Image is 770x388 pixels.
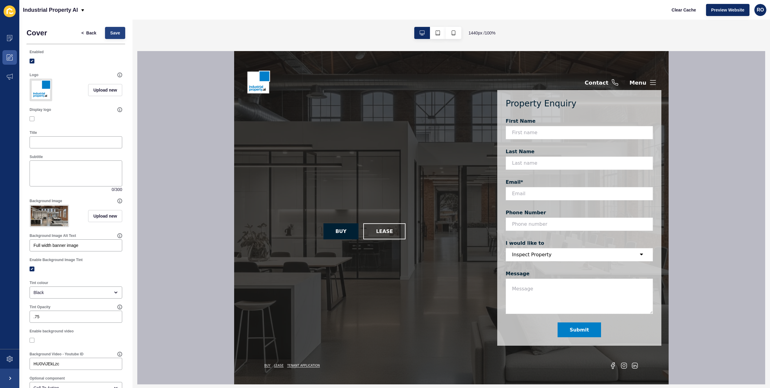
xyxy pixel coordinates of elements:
[272,158,419,165] label: Phone Number
[30,257,83,262] label: Enable Background Image Tint
[323,271,367,286] button: Submit
[30,154,43,159] label: Subtitle
[272,219,419,226] label: Message
[272,66,419,74] label: First Name
[395,28,422,35] button: Menu
[272,97,419,104] label: Last Name
[272,188,419,196] label: I would like to
[469,30,496,36] span: 1440 px / 100 %
[30,107,51,112] label: Display logo
[272,75,419,88] input: First name
[30,199,62,203] label: Background Image
[757,7,764,13] span: RO
[105,27,125,39] button: Save
[272,167,419,180] input: Phone number
[30,329,74,334] label: Enable background video
[88,84,122,96] button: Upload new
[31,206,68,226] img: 1fef8772f4982f42d8b215c2ededdeec.png
[667,4,701,16] button: Clear Cache
[30,73,38,77] label: Logo
[93,87,117,93] span: Upload new
[395,28,412,35] div: Menu
[53,313,86,316] a: TENANT APPLICATION
[706,4,749,16] button: Preview Website
[272,136,419,149] input: Email
[30,313,36,316] a: BUY
[27,29,47,37] h1: Cover
[711,7,744,13] span: Preview Website
[30,233,76,238] label: Background Image Alt Text
[30,352,84,357] label: Background Video - Youtube ID
[86,30,96,36] span: Back
[112,186,114,192] span: 0
[30,305,50,309] label: Tint Opacity
[30,280,48,285] label: Tint colour
[23,2,78,18] p: Industrial Property AI
[40,313,49,316] a: LEASE
[88,210,122,222] button: Upload new
[672,7,696,13] span: Clear Cache
[115,186,122,192] span: 300
[12,19,36,44] img: Company logo
[351,28,374,35] div: Contact
[30,286,122,299] div: open menu
[30,376,65,381] label: Optional component
[129,172,171,188] a: LEASE
[114,186,115,192] span: /
[31,80,51,100] img: d0100ff2e971d6a82b0ede84b3d6713b.png
[81,30,84,36] span: <
[76,27,102,39] button: <Back
[272,127,419,135] label: Email*
[89,172,125,188] a: BUY
[30,50,44,54] label: Enabled
[30,130,37,135] label: Title
[93,213,117,219] span: Upload new
[110,30,120,36] span: Save
[272,105,419,119] input: Last name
